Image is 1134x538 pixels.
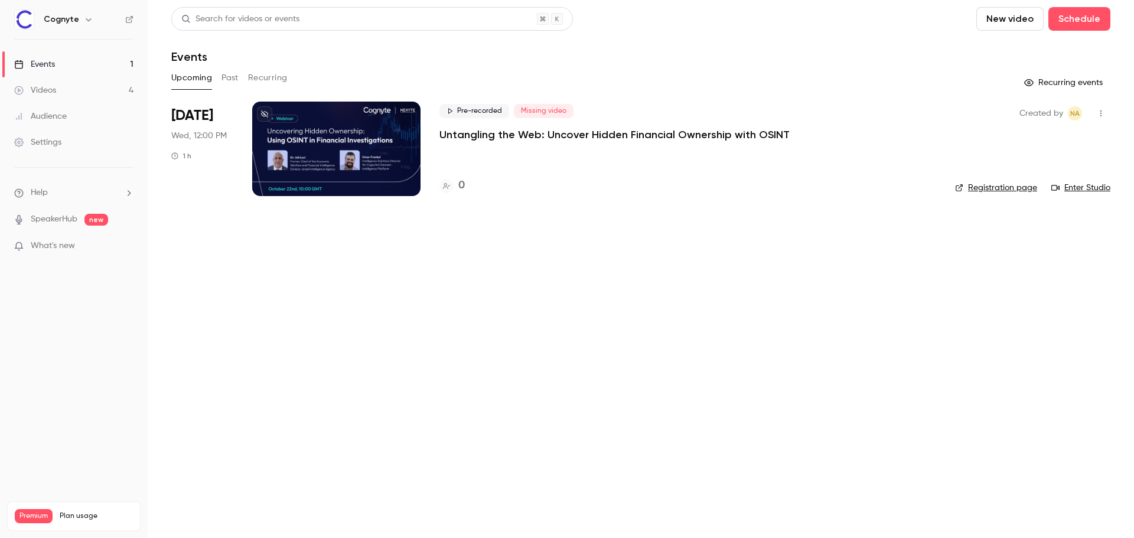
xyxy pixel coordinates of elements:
span: new [84,214,108,226]
div: Videos [14,84,56,96]
li: help-dropdown-opener [14,187,133,199]
a: SpeakerHub [31,213,77,226]
span: Pre-recorded [439,104,509,118]
span: Created by [1019,106,1063,120]
button: Upcoming [171,69,212,87]
button: Recurring [248,69,288,87]
a: 0 [439,178,465,194]
a: Registration page [955,182,1037,194]
button: Past [221,69,239,87]
a: Enter Studio [1051,182,1110,194]
span: What's new [31,240,75,252]
button: Schedule [1048,7,1110,31]
span: Wed, 12:00 PM [171,130,227,142]
img: Cognyte [15,10,34,29]
a: Untangling the Web: Uncover Hidden Financial Ownership with OSINT [439,128,790,142]
span: Noah Adler [1068,106,1082,120]
span: NA [1070,106,1080,120]
span: [DATE] [171,106,213,125]
button: Recurring events [1019,73,1110,92]
span: Missing video [514,104,573,118]
div: Settings [14,136,61,148]
div: Search for videos or events [181,13,299,25]
span: Premium [15,509,53,523]
h4: 0 [458,178,465,194]
h1: Events [171,50,207,64]
div: 1 h [171,151,191,161]
h6: Cognyte [44,14,79,25]
button: New video [976,7,1044,31]
div: Oct 22 Wed, 12:00 PM (Asia/Jerusalem) [171,102,233,196]
span: Plan usage [60,511,133,521]
span: Help [31,187,48,199]
div: Events [14,58,55,70]
div: Audience [14,110,67,122]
